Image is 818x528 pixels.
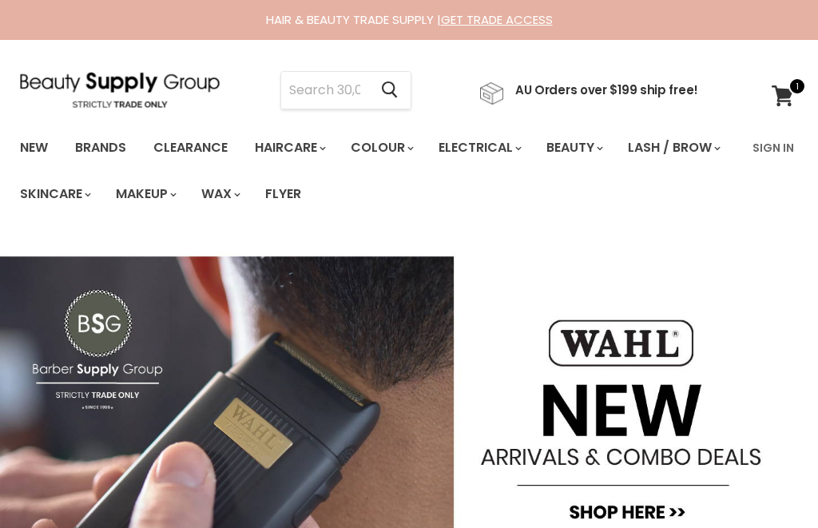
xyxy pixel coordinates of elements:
[253,177,313,211] a: Flyer
[281,72,368,109] input: Search
[427,131,531,165] a: Electrical
[368,72,411,109] button: Search
[534,131,613,165] a: Beauty
[280,71,411,109] form: Product
[441,11,553,28] a: GET TRADE ACCESS
[8,131,60,165] a: New
[8,125,743,217] ul: Main menu
[339,131,423,165] a: Colour
[8,177,101,211] a: Skincare
[189,177,250,211] a: Wax
[63,131,138,165] a: Brands
[738,453,802,512] iframe: Gorgias live chat messenger
[104,177,186,211] a: Makeup
[743,131,804,165] a: Sign In
[243,131,336,165] a: Haircare
[141,131,240,165] a: Clearance
[616,131,730,165] a: Lash / Brow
